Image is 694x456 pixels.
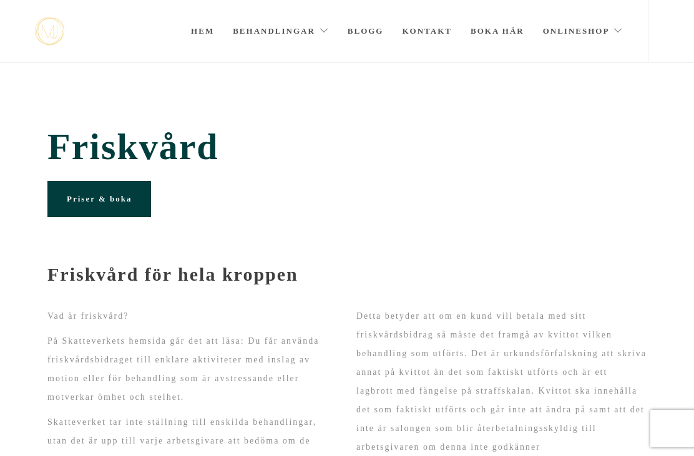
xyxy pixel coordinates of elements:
a: mjstudio mjstudio mjstudio [35,17,64,46]
span: Friskvård [47,125,647,168]
p: Vad är friskvård? [47,307,338,326]
a: Priser & boka [47,181,151,217]
p: På Skatteverkets hemsida går det att läsa: Du får använda friskvårdsbidraget till enklare aktivit... [47,332,338,407]
img: mjstudio [35,17,64,46]
span: Priser & boka [67,194,132,203]
strong: Friskvård för hela kroppen [47,264,298,284]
